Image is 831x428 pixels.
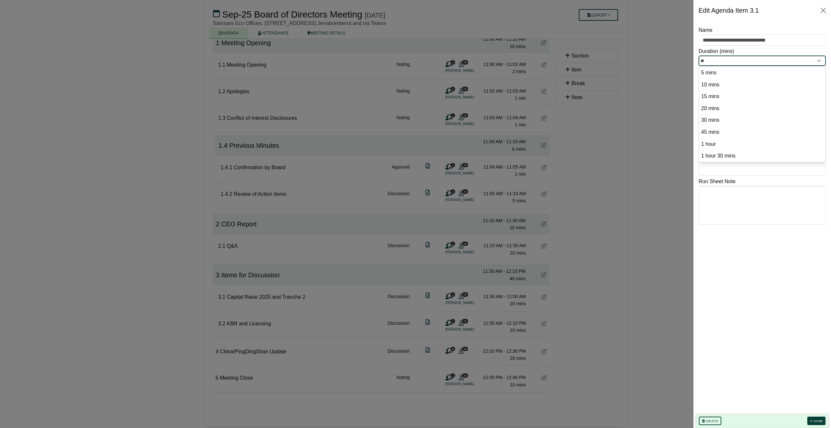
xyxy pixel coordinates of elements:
[701,128,824,137] option: 45 mins
[701,104,824,113] option: 20 mins
[699,79,825,91] li: 10
[699,47,734,56] label: Duration (mins)
[699,91,825,103] li: 15
[818,5,828,16] button: Close
[699,5,759,16] div: Edit Agenda Item 3.1
[699,67,825,79] li: 5
[699,26,713,34] label: Name
[807,417,825,425] button: Done
[699,126,825,138] li: 45
[699,150,825,162] li: 90
[701,152,824,160] option: 1 hour 30 mins
[701,69,824,77] option: 5 mins
[699,138,825,150] li: 60
[699,114,825,126] li: 30
[699,177,736,186] label: Run Sheet Note
[699,417,721,425] button: Delete
[701,92,824,101] option: 15 mins
[699,103,825,115] li: 20
[701,81,824,89] option: 10 mins
[701,116,824,125] option: 30 mins
[701,140,824,149] option: 1 hour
